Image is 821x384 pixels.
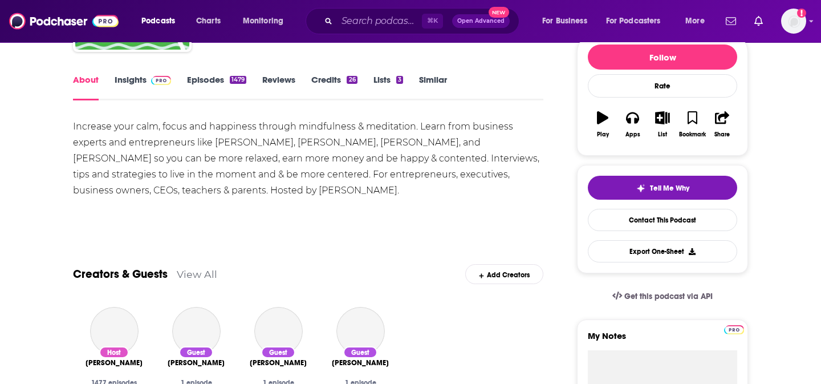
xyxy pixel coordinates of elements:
[781,9,806,34] img: User Profile
[99,346,129,358] div: Host
[636,184,645,193] img: tell me why sparkle
[86,358,143,367] a: Bruce Langford
[588,209,737,231] a: Contact This Podcast
[73,119,543,199] div: Increase your calm, focus and happiness through mindfulness & meditation. Learn from business exp...
[9,10,119,32] img: Podchaser - Follow, Share and Rate Podcasts
[172,307,221,355] a: Anjel B Hartwell
[196,13,221,29] span: Charts
[86,358,143,367] span: [PERSON_NAME]
[588,74,737,98] div: Rate
[189,12,227,30] a: Charts
[343,346,377,358] div: Guest
[781,9,806,34] span: Logged in as megcassidy
[677,12,719,30] button: open menu
[542,13,587,29] span: For Business
[168,358,225,367] span: [PERSON_NAME]
[489,7,509,18] span: New
[724,325,744,334] img: Podchaser Pro
[332,358,389,367] a: Brett Hill
[714,131,730,138] div: Share
[465,264,543,284] div: Add Creators
[606,13,661,29] span: For Podcasters
[347,76,357,84] div: 26
[781,9,806,34] button: Show profile menu
[151,76,171,85] img: Podchaser Pro
[708,104,737,145] button: Share
[168,358,225,367] a: Anjel B Hartwell
[187,74,246,100] a: Episodes1479
[685,13,705,29] span: More
[332,358,389,367] span: [PERSON_NAME]
[336,307,385,355] a: Brett Hill
[597,131,609,138] div: Play
[599,12,677,30] button: open menu
[316,8,530,34] div: Search podcasts, credits, & more...
[422,14,443,29] span: ⌘ K
[677,104,707,145] button: Bookmark
[648,104,677,145] button: List
[588,104,617,145] button: Play
[133,12,190,30] button: open menu
[262,74,295,100] a: Reviews
[750,11,767,31] a: Show notifications dropdown
[588,176,737,200] button: tell me why sparkleTell Me Why
[73,74,99,100] a: About
[337,12,422,30] input: Search podcasts, credits, & more...
[254,307,303,355] a: Ralph Sanchez
[452,14,510,28] button: Open AdvancedNew
[311,74,357,100] a: Credits26
[179,346,213,358] div: Guest
[650,184,689,193] span: Tell Me Why
[457,18,505,24] span: Open Advanced
[588,240,737,262] button: Export One-Sheet
[534,12,601,30] button: open menu
[230,76,246,84] div: 1479
[797,9,806,18] svg: Add a profile image
[261,346,295,358] div: Guest
[724,324,744,334] a: Pro website
[419,74,447,100] a: Similar
[617,104,647,145] button: Apps
[73,267,168,281] a: Creators & Guests
[115,74,171,100] a: InsightsPodchaser Pro
[625,131,640,138] div: Apps
[250,358,307,367] span: [PERSON_NAME]
[721,11,741,31] a: Show notifications dropdown
[90,307,139,355] a: Bruce Langford
[243,13,283,29] span: Monitoring
[658,131,667,138] div: List
[588,45,737,70] button: Follow
[396,76,403,84] div: 3
[373,74,403,100] a: Lists3
[624,292,713,301] span: Get this podcast via API
[141,13,175,29] span: Podcasts
[177,268,217,280] a: View All
[603,282,722,310] a: Get this podcast via API
[679,131,706,138] div: Bookmark
[250,358,307,367] a: Ralph Sanchez
[235,12,298,30] button: open menu
[588,330,737,350] label: My Notes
